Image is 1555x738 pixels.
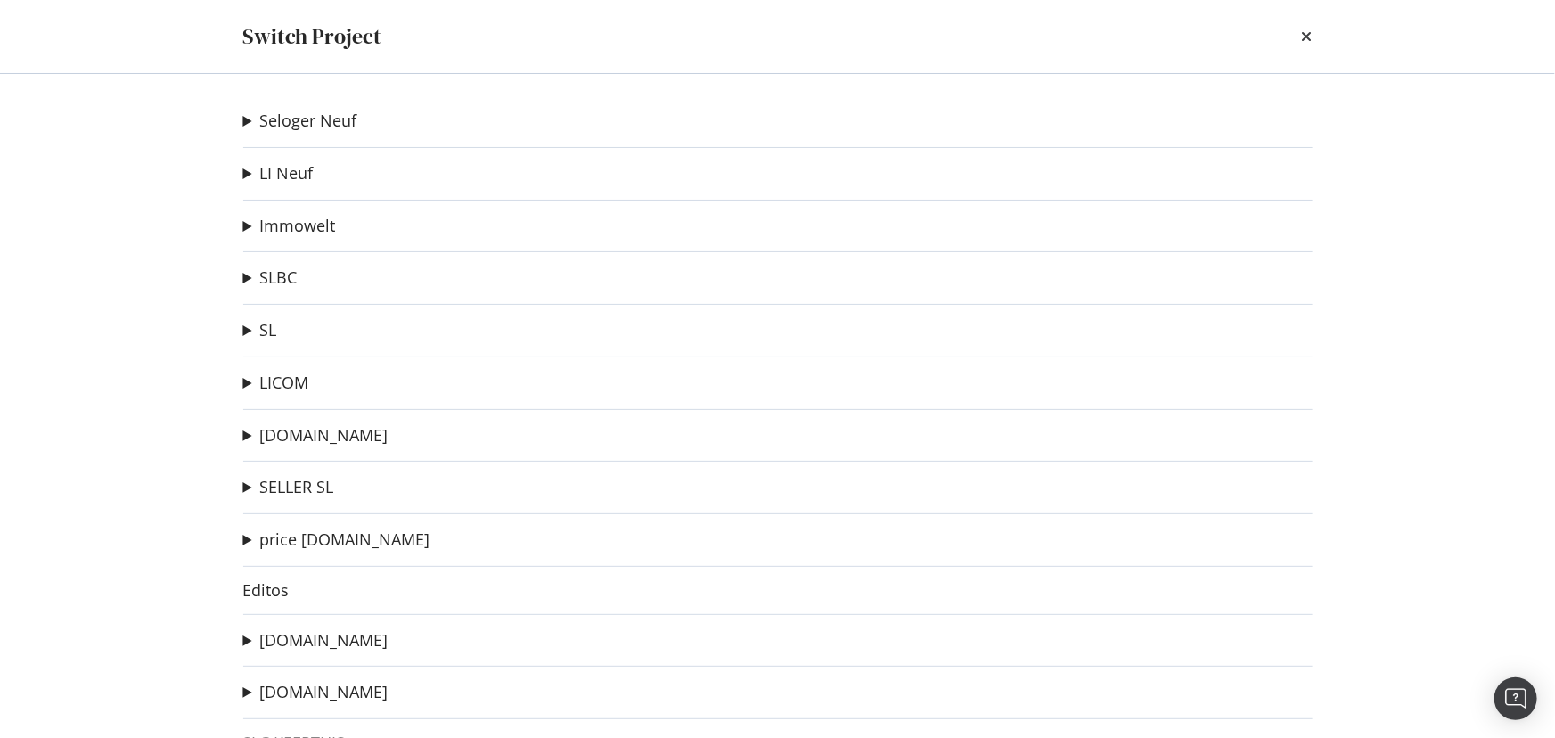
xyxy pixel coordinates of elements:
[243,319,277,342] summary: SL
[243,215,336,238] summary: Immowelt
[1494,677,1537,720] div: Open Intercom Messenger
[243,581,290,600] a: Editos
[260,164,314,183] a: LI Neuf
[260,321,277,340] a: SL
[243,162,314,185] summary: LI Neuf
[260,268,298,287] a: SLBC
[260,373,309,392] a: LICOM
[260,217,336,235] a: Immowelt
[260,631,389,650] a: [DOMAIN_NAME]
[243,372,309,395] summary: LICOM
[243,424,389,447] summary: [DOMAIN_NAME]
[260,683,389,701] a: [DOMAIN_NAME]
[243,21,382,52] div: Switch Project
[260,111,357,130] a: Seloger Neuf
[243,529,430,552] summary: price [DOMAIN_NAME]
[243,110,357,133] summary: Seloger Neuf
[260,530,430,549] a: price [DOMAIN_NAME]
[243,629,389,652] summary: [DOMAIN_NAME]
[243,681,389,704] summary: [DOMAIN_NAME]
[1302,21,1313,52] div: times
[260,478,334,496] a: SELLER SL
[243,476,334,499] summary: SELLER SL
[260,426,389,445] a: [DOMAIN_NAME]
[243,266,298,290] summary: SLBC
